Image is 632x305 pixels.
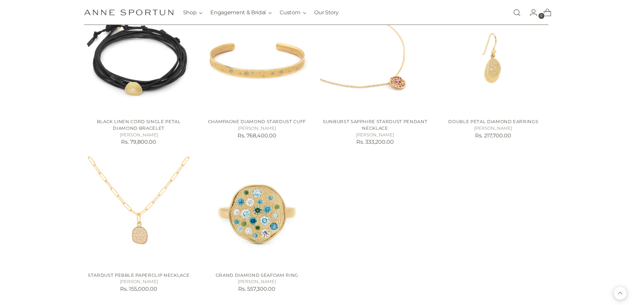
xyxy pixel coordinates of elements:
a: Black Linen Cord Single Petal Diamond Bracelet [84,3,194,113]
img: Champagne Diamond Stardust Cuff - Anne Sportun Fine Jewellery [202,3,312,113]
span: Rs. 768,400.00 [238,132,276,139]
h5: [PERSON_NAME] [202,278,312,285]
span: Rs. 557,300.00 [238,286,275,292]
a: Sunburst Sapphire Stardust Pendant Necklace [323,119,427,131]
a: Grand Diamond Seafoam Ring [202,157,312,267]
a: Open cart modal [538,6,551,19]
a: Our Story [314,5,338,20]
a: Champagne Diamond Stardust Cuff [208,119,306,124]
h5: [PERSON_NAME] [202,125,312,132]
h5: [PERSON_NAME] [84,132,194,138]
a: Grand Diamond Seafoam Ring [216,272,298,278]
a: Stardust Pebble Paperclip Necklace [88,272,189,278]
button: Back to top [614,287,627,300]
a: Sunburst Sapphire Stardust Pendant Necklace [320,3,430,113]
h5: [PERSON_NAME] [320,132,430,138]
span: Rs. 333,200.00 [356,139,394,145]
a: Anne Sportun Fine Jewellery [84,9,174,16]
img: Double Petal Diamond Earrings - Anne Sportun Fine Jewellery [438,3,548,113]
a: Double Petal Diamond Earrings [438,3,548,113]
span: Rs. 217,700.00 [475,132,511,139]
button: Custom [280,5,306,20]
img: Sunburst Sapphire Pendant Necklace - Anne Sportun Fine Jewellery [320,3,430,113]
a: Open search modal [510,6,524,19]
span: Rs. 155,000.00 [120,286,157,292]
button: Shop [183,5,203,20]
h5: [PERSON_NAME] [84,278,194,285]
a: Champagne Diamond Stardust Cuff [202,3,312,113]
a: Go to the account page [524,6,537,19]
img: Grand Diamond Seafoam Ring - Anne Sportun Fine Jewellery [202,157,312,267]
span: Rs. 79,800.00 [121,139,156,145]
button: Engagement & Bridal [210,5,272,20]
a: Black Linen Cord Single Petal Diamond Bracelet [97,119,181,131]
h5: [PERSON_NAME] [438,125,548,132]
span: 0 [538,13,544,19]
img: Black Linen Cord Single Petal Diamond Bracelet - Anne Sportun Fine Jewellery [84,3,194,113]
a: Stardust Pebble Paperclip Necklace [84,157,194,267]
a: Double Petal Diamond Earrings [448,119,538,124]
